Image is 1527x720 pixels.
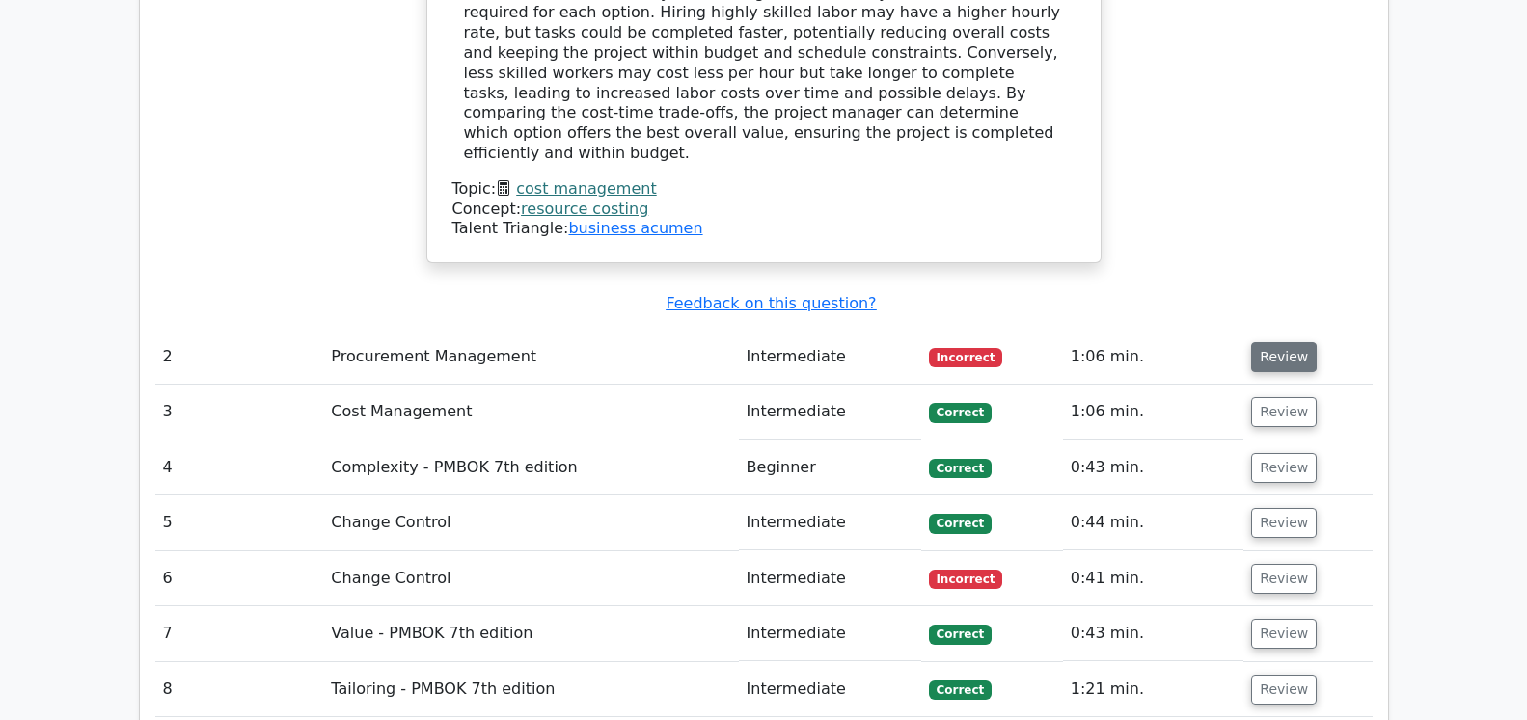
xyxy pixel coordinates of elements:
td: 0:43 min. [1063,606,1244,661]
td: Value - PMBOK 7th edition [323,606,738,661]
button: Review [1251,342,1317,372]
a: resource costing [521,200,648,218]
td: Intermediate [739,330,921,385]
a: business acumen [568,219,702,237]
a: Feedback on this question? [666,294,876,312]
td: Procurement Management [323,330,738,385]
div: Concept: [452,200,1076,220]
div: Talent Triangle: [452,179,1076,239]
td: 7 [155,606,324,661]
td: 0:44 min. [1063,495,1244,550]
span: Correct [929,625,992,644]
td: Cost Management [323,385,738,440]
td: Change Control [323,551,738,606]
button: Review [1251,508,1317,538]
td: Complexity - PMBOK 7th edition [323,440,738,495]
td: 1:21 min. [1063,662,1244,717]
a: cost management [516,179,656,198]
span: Correct [929,680,992,700]
td: Beginner [739,440,921,495]
button: Review [1251,675,1317,705]
td: Change Control [323,495,738,550]
td: Intermediate [739,662,921,717]
td: 8 [155,662,324,717]
button: Review [1251,564,1317,594]
span: Incorrect [929,570,1003,589]
td: Tailoring - PMBOK 7th edition [323,662,738,717]
td: 5 [155,495,324,550]
td: 1:06 min. [1063,330,1244,385]
span: Correct [929,459,992,478]
span: Correct [929,514,992,533]
td: 3 [155,385,324,440]
td: 2 [155,330,324,385]
td: Intermediate [739,495,921,550]
td: Intermediate [739,551,921,606]
td: 0:43 min. [1063,440,1244,495]
td: 4 [155,440,324,495]
button: Review [1251,397,1317,427]
td: 1:06 min. [1063,385,1244,440]
button: Review [1251,619,1317,649]
span: Incorrect [929,348,1003,367]
span: Correct [929,403,992,422]
button: Review [1251,453,1317,483]
div: Topic: [452,179,1076,200]
td: 0:41 min. [1063,551,1244,606]
td: 6 [155,551,324,606]
td: Intermediate [739,606,921,661]
td: Intermediate [739,385,921,440]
